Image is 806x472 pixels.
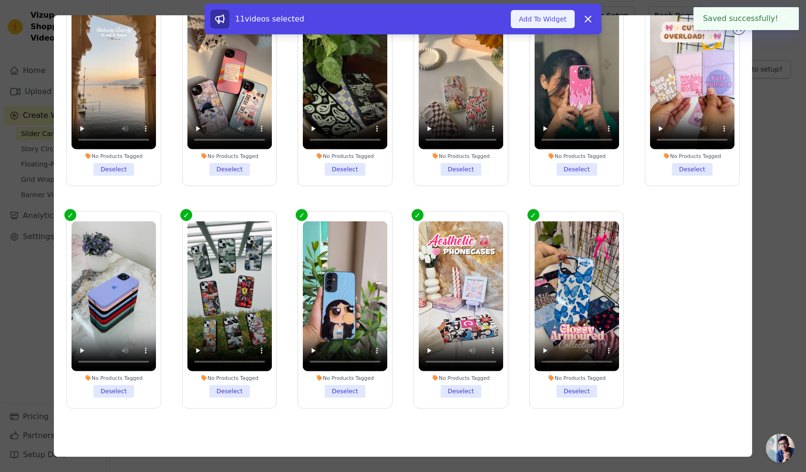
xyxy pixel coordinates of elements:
div: No Products Tagged [187,375,272,382]
div: Saved successfully! [693,7,799,30]
div: No Products Tagged [72,375,156,382]
div: No Products Tagged [534,153,619,159]
button: Add To Widget [511,10,575,28]
div: No Products Tagged [534,375,619,382]
div: No Products Tagged [303,375,387,382]
div: No Products Tagged [650,153,734,159]
a: Open chat [766,434,795,462]
span: 11 videos selected [235,14,304,23]
div: No Products Tagged [303,153,387,159]
div: No Products Tagged [419,375,503,382]
button: Close [778,13,789,24]
div: No Products Tagged [419,153,503,159]
div: No Products Tagged [187,153,272,159]
div: No Products Tagged [72,153,156,159]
